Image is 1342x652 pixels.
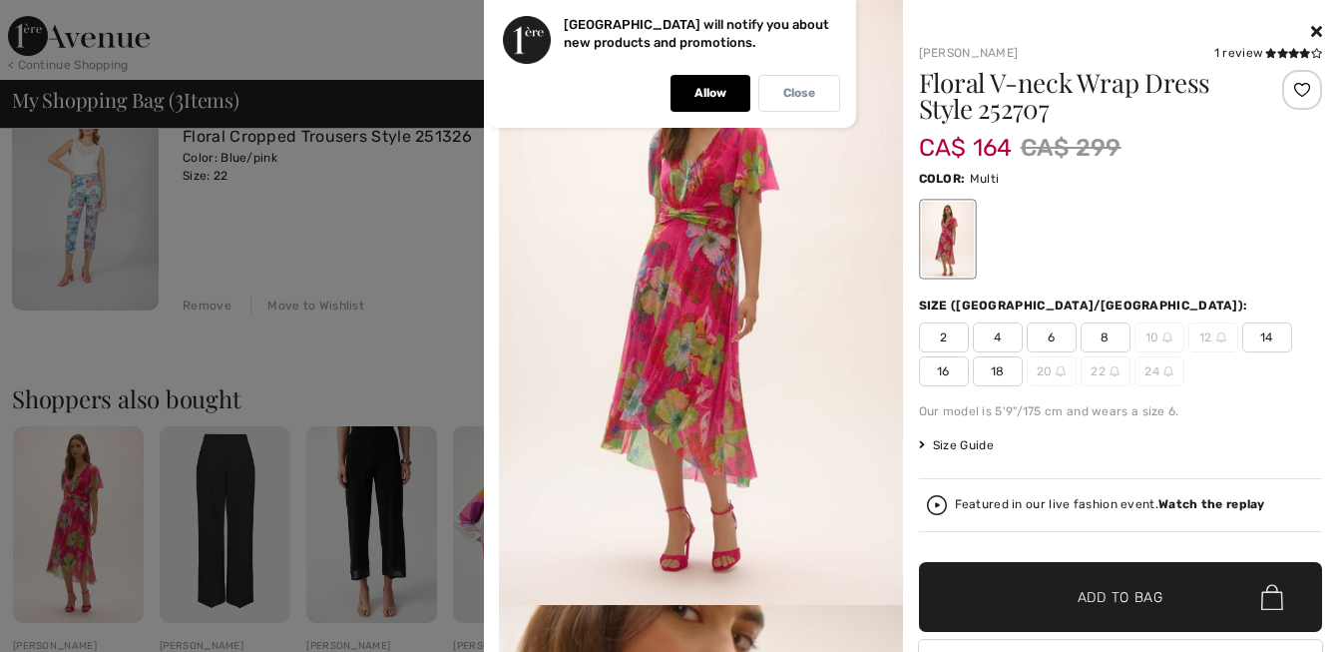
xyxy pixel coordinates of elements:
img: ring-m.svg [1216,332,1226,342]
span: 18 [973,356,1023,386]
span: Chat [44,14,85,32]
strong: Watch the replay [1158,497,1265,511]
div: Our model is 5'9"/175 cm and wears a size 6. [919,402,1323,420]
span: 16 [919,356,969,386]
span: 2 [919,323,969,352]
span: Size Guide [919,436,994,454]
span: 4 [973,323,1023,352]
span: 8 [1081,323,1130,352]
p: [GEOGRAPHIC_DATA] will notify you about new products and promotions. [564,17,829,50]
span: Add to Bag [1078,587,1163,608]
p: Allow [694,86,726,101]
span: 20 [1027,356,1077,386]
img: ring-m.svg [1110,366,1119,376]
div: 1 review [1214,44,1322,62]
h1: Floral V-neck Wrap Dress Style 252707 [919,70,1255,122]
a: [PERSON_NAME] [919,46,1019,60]
div: Size ([GEOGRAPHIC_DATA]/[GEOGRAPHIC_DATA]): [919,297,1252,315]
p: Close [783,86,815,101]
div: Featured in our live fashion event. [955,498,1265,511]
span: 10 [1134,323,1184,352]
span: Multi [970,172,1000,186]
span: CA$ 299 [1021,130,1121,166]
span: 6 [1027,323,1077,352]
span: 14 [1242,323,1292,352]
span: 24 [1134,356,1184,386]
button: Add to Bag [919,562,1323,632]
img: Bag.svg [1261,584,1283,610]
span: CA$ 164 [919,114,1013,162]
span: 22 [1081,356,1130,386]
span: Color: [919,172,966,186]
img: ring-m.svg [1163,366,1173,376]
div: Multi [921,202,973,277]
img: ring-m.svg [1162,332,1172,342]
img: ring-m.svg [1056,366,1066,376]
span: 12 [1188,323,1238,352]
img: Watch the replay [927,495,947,515]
